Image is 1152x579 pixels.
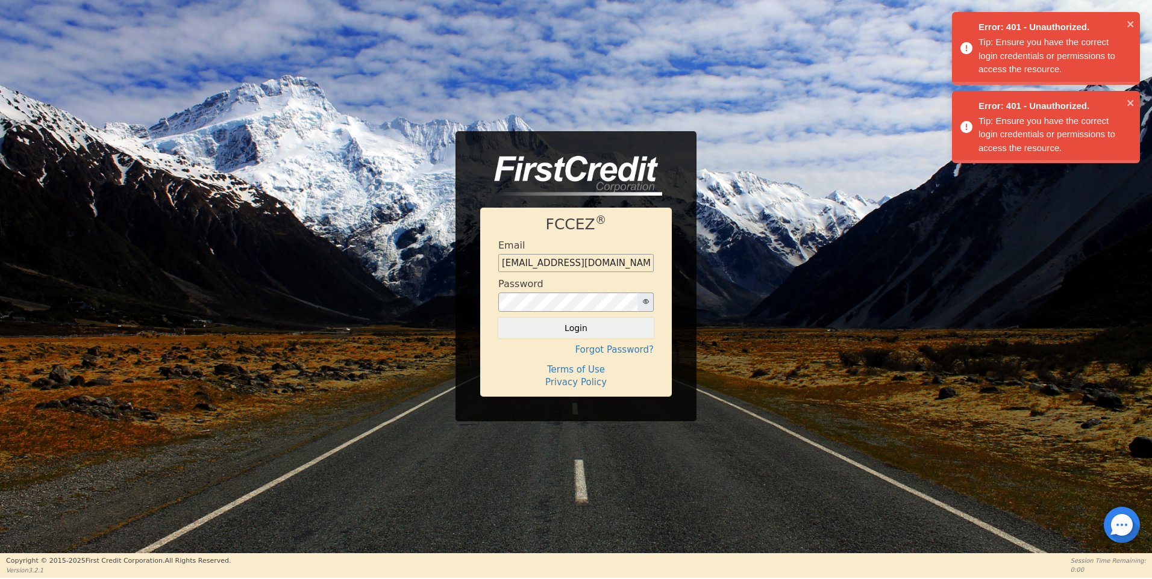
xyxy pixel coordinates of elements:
[1127,96,1135,110] button: close
[978,20,1123,34] span: Error: 401 - Unauthorized.
[498,278,543,289] h4: Password
[498,293,638,312] input: password
[498,364,654,375] h4: Terms of Use
[1071,556,1146,565] p: Session Time Remaining:
[498,318,654,338] button: Login
[978,99,1123,113] span: Error: 401 - Unauthorized.
[164,557,231,565] span: All Rights Reserved.
[6,566,231,575] p: Version 3.2.1
[498,240,525,251] h4: Email
[480,156,662,196] img: logo-CMu_cnol.png
[498,254,654,272] input: Enter email
[1127,17,1135,31] button: close
[1071,565,1146,574] p: 0:00
[978,116,1115,153] span: Tip: Ensure you have the correct login credentials or permissions to access the resource.
[595,214,607,226] sup: ®
[498,377,654,388] h4: Privacy Policy
[978,37,1115,74] span: Tip: Ensure you have the correct login credentials or permissions to access the resource.
[6,556,231,566] p: Copyright © 2015- 2025 First Credit Corporation.
[498,344,654,355] h4: Forgot Password?
[498,215,654,234] h1: FCCEZ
